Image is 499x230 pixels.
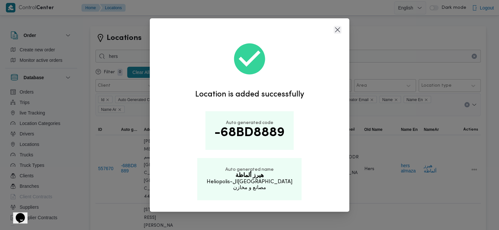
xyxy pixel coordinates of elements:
[235,172,264,179] h3: هيرز ألماظة
[195,90,304,99] h4: Location is added successfully
[7,204,27,223] iframe: chat widget
[233,185,266,191] h4: مصانع و مخازن
[215,126,284,141] h2: -68BD8889
[334,26,341,34] button: Closes this modal window
[206,179,292,185] h4: Heliopolis - ال[GEOGRAPHIC_DATA]
[225,167,274,172] p: Auto generated name
[226,120,273,126] p: Auto generated code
